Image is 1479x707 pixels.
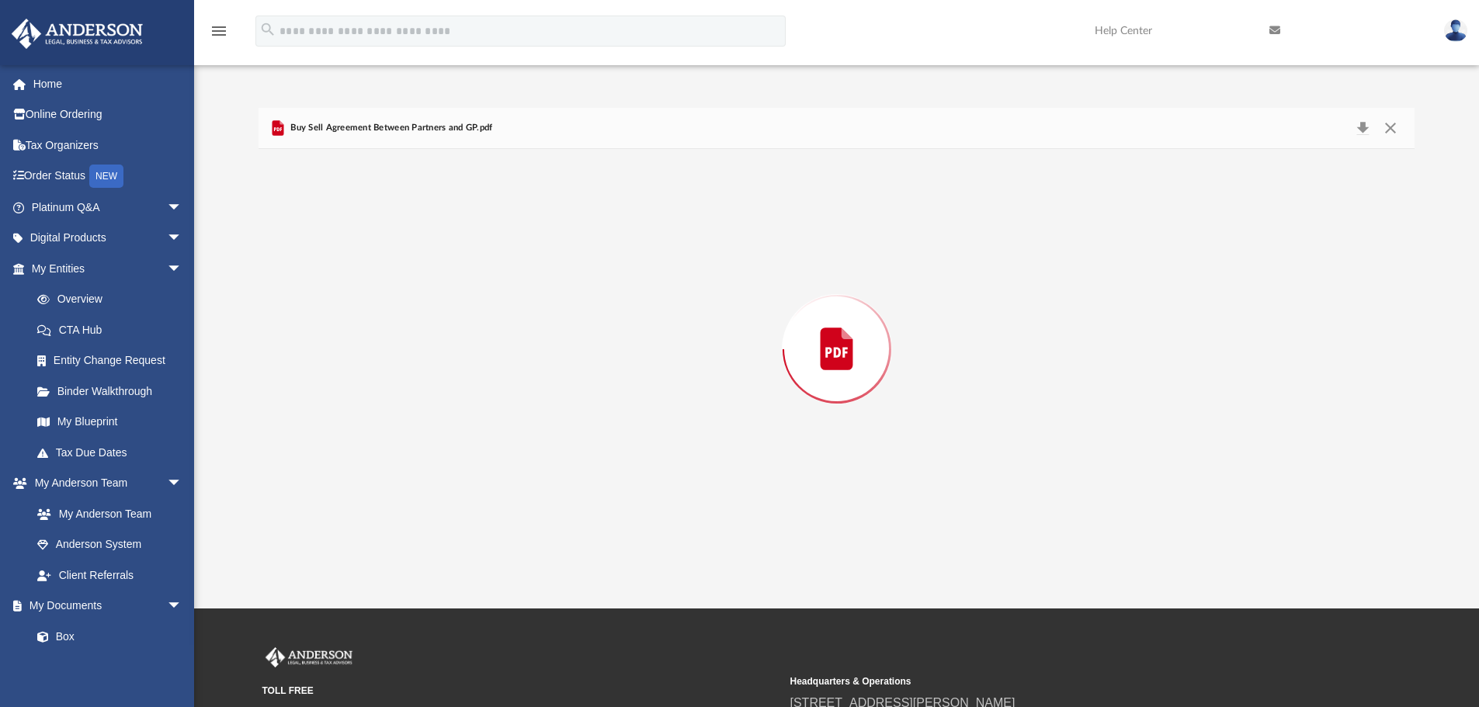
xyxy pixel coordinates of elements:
a: Online Ordering [11,99,206,130]
a: Tax Due Dates [22,437,206,468]
button: Close [1377,117,1404,139]
a: Meeting Minutes [22,652,198,683]
a: Box [22,621,190,652]
span: arrow_drop_down [167,253,198,285]
a: Anderson System [22,529,198,560]
a: CTA Hub [22,314,206,345]
a: My Anderson Team [22,498,190,529]
a: Entity Change Request [22,345,206,376]
span: arrow_drop_down [167,468,198,500]
img: Anderson Advisors Platinum Portal [262,647,356,667]
img: Anderson Advisors Platinum Portal [7,19,148,49]
small: Headquarters & Operations [790,674,1307,688]
a: My Entitiesarrow_drop_down [11,253,206,284]
i: search [259,21,276,38]
a: Digital Productsarrow_drop_down [11,223,206,254]
a: Client Referrals [22,560,198,591]
a: Tax Organizers [11,130,206,161]
a: My Anderson Teamarrow_drop_down [11,468,198,499]
a: Platinum Q&Aarrow_drop_down [11,192,206,223]
img: User Pic [1444,19,1467,42]
span: arrow_drop_down [167,591,198,622]
i: menu [210,22,228,40]
a: My Documentsarrow_drop_down [11,591,198,622]
a: Binder Walkthrough [22,376,206,407]
a: menu [210,29,228,40]
small: TOLL FREE [262,684,779,698]
div: NEW [89,165,123,188]
a: Overview [22,284,206,315]
span: arrow_drop_down [167,223,198,255]
button: Download [1349,117,1377,139]
a: Home [11,68,206,99]
a: Order StatusNEW [11,161,206,192]
div: Preview [259,108,1415,549]
a: My Blueprint [22,407,198,438]
span: arrow_drop_down [167,192,198,224]
span: Buy Sell Agreement Between Partners and GP.pdf [287,121,492,135]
